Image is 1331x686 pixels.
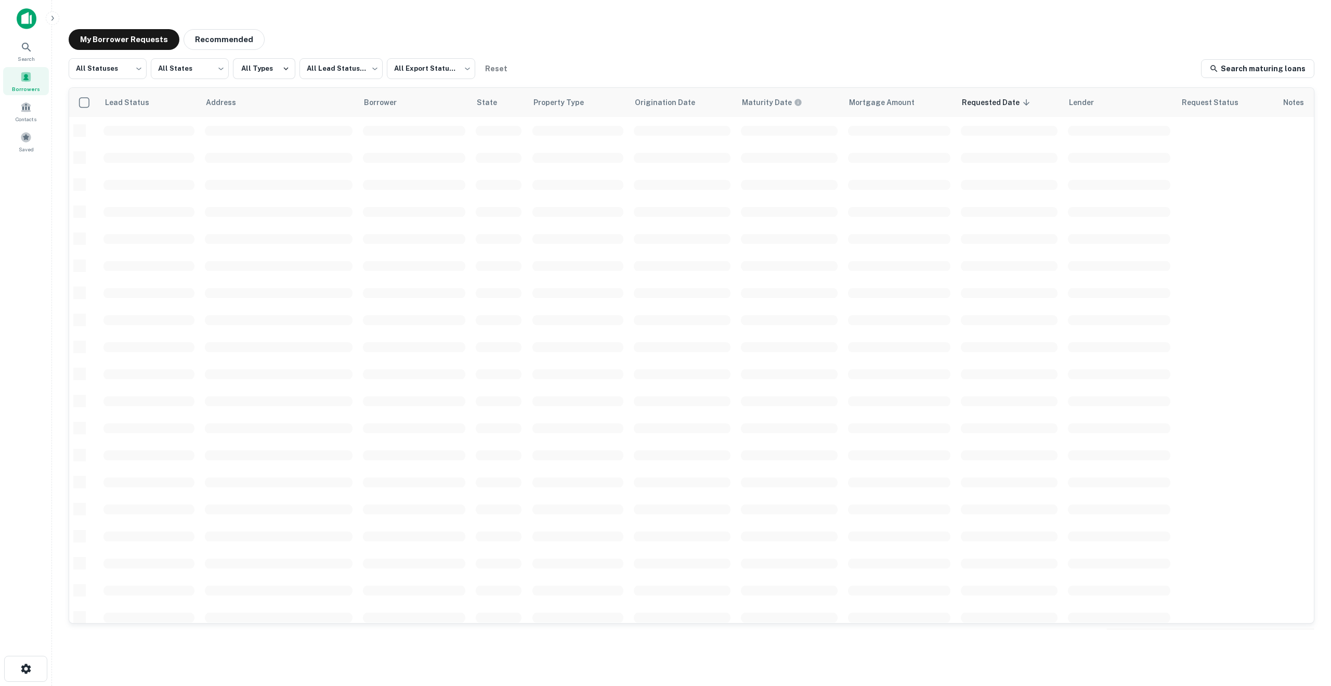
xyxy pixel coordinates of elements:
[206,96,250,109] span: Address
[956,88,1063,117] th: Requested Date
[1069,96,1107,109] span: Lender
[387,55,475,82] div: All Export Statuses
[105,96,163,109] span: Lead Status
[527,88,629,117] th: Property Type
[3,97,49,125] a: Contacts
[1182,96,1252,109] span: Request Status
[1277,88,1314,117] th: Notes
[962,96,1033,109] span: Requested Date
[471,88,527,117] th: State
[843,88,956,117] th: Mortgage Amount
[1283,96,1304,109] span: Notes
[742,97,802,108] div: Maturity dates displayed may be estimated. Please contact the lender for the most accurate maturi...
[3,127,49,156] a: Saved
[635,96,709,109] span: Origination Date
[849,96,928,109] span: Mortgage Amount
[299,55,383,82] div: All Lead Statuses
[533,96,597,109] span: Property Type
[3,37,49,65] a: Search
[16,115,36,123] span: Contacts
[1176,88,1277,117] th: Request Status
[69,55,147,82] div: All Statuses
[742,97,792,108] h6: Maturity Date
[479,58,513,79] button: Reset
[629,88,736,117] th: Origination Date
[18,55,35,63] span: Search
[477,96,511,109] span: State
[3,67,49,95] a: Borrowers
[1201,59,1314,78] a: Search maturing loans
[69,29,179,50] button: My Borrower Requests
[364,96,410,109] span: Borrower
[17,8,36,29] img: capitalize-icon.png
[742,97,816,108] span: Maturity dates displayed may be estimated. Please contact the lender for the most accurate maturi...
[151,55,229,82] div: All States
[184,29,265,50] button: Recommended
[19,145,34,153] span: Saved
[358,88,471,117] th: Borrower
[736,88,843,117] th: Maturity dates displayed may be estimated. Please contact the lender for the most accurate maturi...
[1063,88,1176,117] th: Lender
[233,58,295,79] button: All Types
[12,85,40,93] span: Borrowers
[200,88,358,117] th: Address
[98,88,200,117] th: Lead Status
